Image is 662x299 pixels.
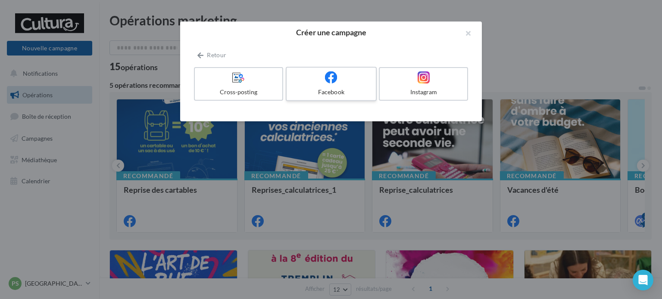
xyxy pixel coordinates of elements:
[383,88,464,96] div: Instagram
[194,50,230,60] button: Retour
[290,88,372,96] div: Facebook
[633,270,653,290] div: Open Intercom Messenger
[194,28,468,36] h2: Créer une campagne
[198,88,279,96] div: Cross-posting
